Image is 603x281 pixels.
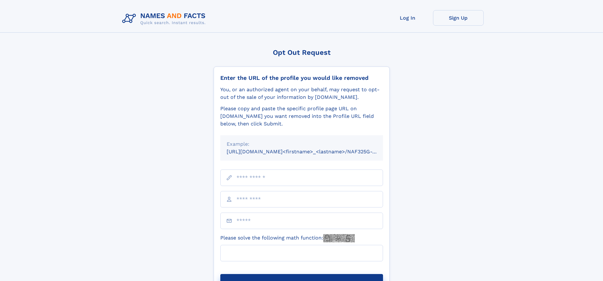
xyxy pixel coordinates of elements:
[382,10,433,26] a: Log In
[227,149,395,155] small: [URL][DOMAIN_NAME]<firstname>_<lastname>/NAF325G-xxxxxxxx
[214,48,390,56] div: Opt Out Request
[120,10,211,27] img: Logo Names and Facts
[433,10,484,26] a: Sign Up
[220,234,355,242] label: Please solve the following math function:
[220,86,383,101] div: You, or an authorized agent on your behalf, may request to opt-out of the sale of your informatio...
[227,140,377,148] div: Example:
[220,74,383,81] div: Enter the URL of the profile you would like removed
[220,105,383,128] div: Please copy and paste the specific profile page URL on [DOMAIN_NAME] you want removed into the Pr...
